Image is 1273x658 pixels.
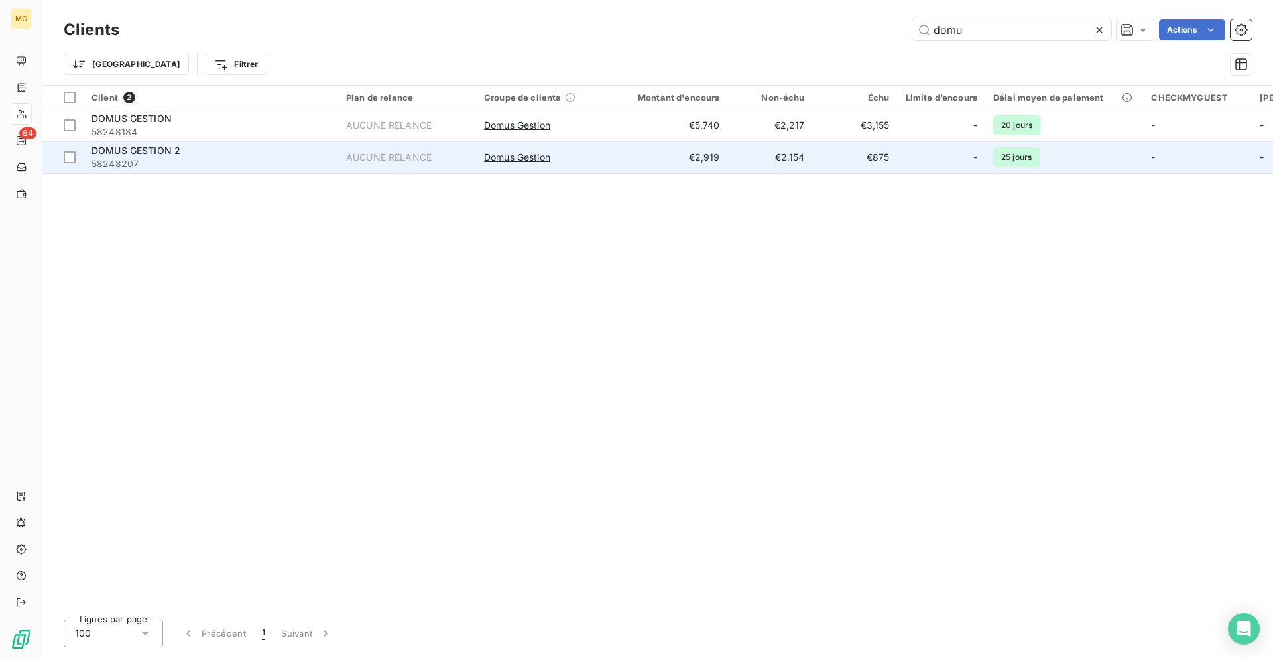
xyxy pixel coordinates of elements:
div: AUCUNE RELANCE [346,151,432,164]
button: Actions [1159,19,1225,40]
div: Open Intercom Messenger [1228,613,1260,645]
div: CHECKMYGUEST [1151,92,1244,103]
button: Précédent [174,620,254,647]
div: MO [11,8,32,29]
td: €2,154 [728,141,813,173]
div: Limite d’encours [906,92,977,103]
span: DOMUS GESTION [91,113,172,124]
td: €5,740 [614,109,728,141]
span: 1 [262,627,265,640]
button: Filtrer [206,54,267,75]
div: Échu [821,92,890,103]
img: Logo LeanPay [11,629,32,650]
input: Rechercher [912,19,1111,40]
div: Non-échu [736,92,805,103]
div: Montant d'encours [622,92,720,103]
div: AUCUNE RELANCE [346,119,432,132]
span: Groupe de clients [484,92,561,103]
td: €2,919 [614,141,728,173]
span: - [1260,119,1264,131]
span: - [1151,119,1155,131]
td: €875 [813,141,898,173]
button: 1 [254,620,273,647]
span: Domus Gestion [484,119,550,132]
button: Suivant [273,620,340,647]
span: 20 jours [993,115,1040,135]
span: - [973,119,977,132]
span: - [1260,151,1264,163]
span: 58248184 [91,125,330,139]
span: 2 [123,92,135,103]
span: - [1151,151,1155,163]
span: - [973,151,977,164]
span: 25 jours [993,147,1040,167]
td: €3,155 [813,109,898,141]
span: DOMUS GESTION 2 [91,145,180,156]
td: €2,217 [728,109,813,141]
h3: Clients [64,18,119,42]
span: 100 [75,627,91,640]
span: 84 [19,127,36,139]
button: [GEOGRAPHIC_DATA] [64,54,189,75]
span: Domus Gestion [484,151,550,164]
span: Client [91,92,118,103]
div: Délai moyen de paiement [993,92,1135,103]
div: Plan de relance [346,92,468,103]
span: 58248207 [91,157,330,170]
